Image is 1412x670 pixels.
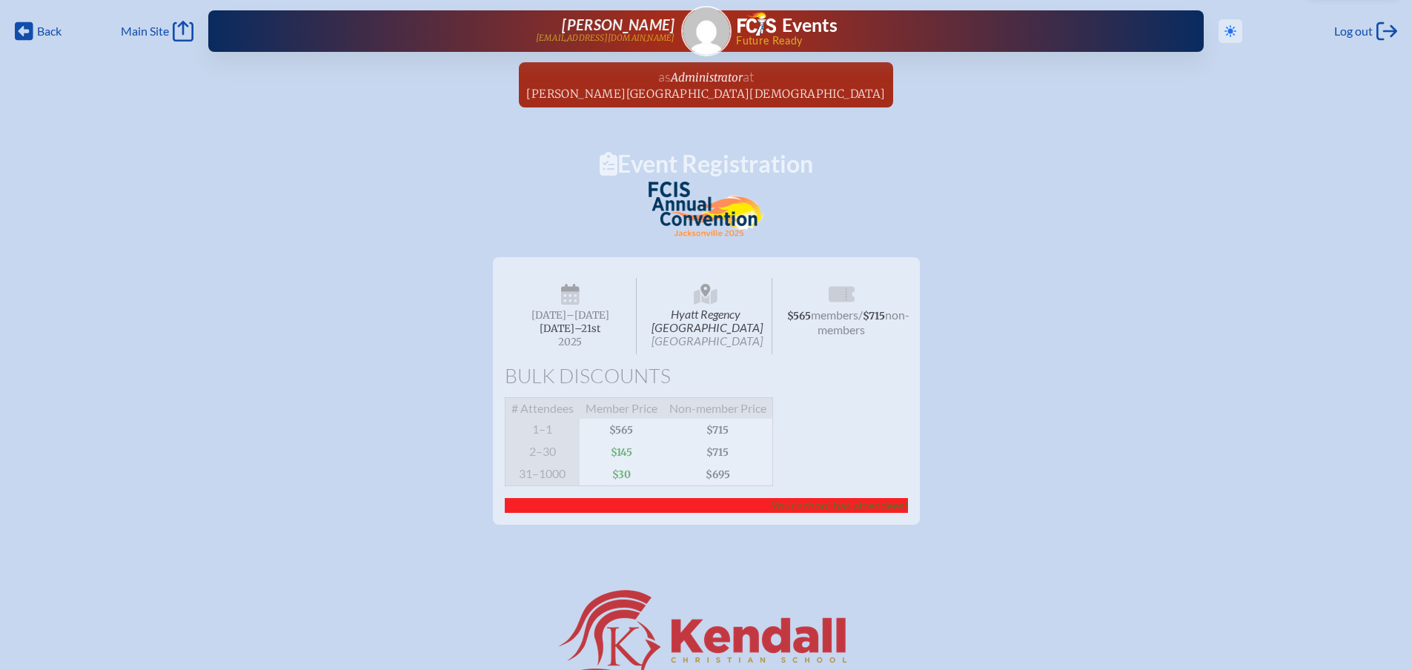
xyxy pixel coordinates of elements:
span: / [858,308,863,322]
span: members [811,308,858,322]
span: 2–30 [505,441,580,463]
h1: Bulk Discounts [505,366,908,386]
div: FCIS Events — Future ready [738,12,1157,46]
span: [DATE]–⁠21st [540,322,600,335]
span: # Attendees [505,398,580,419]
a: Main Site [121,21,193,42]
span: 31–1000 [505,463,580,486]
span: [GEOGRAPHIC_DATA] [652,334,763,348]
a: FCIS LogoEvents [738,12,838,39]
span: Back [37,24,62,39]
span: Administrator [671,70,743,84]
span: $695 [663,463,773,486]
span: [PERSON_NAME] [562,16,674,33]
a: Gravatar [681,6,732,56]
span: Your school has attendees! [771,498,908,512]
img: Florida Council of Independent Schools [738,12,776,36]
h1: Events [782,16,838,35]
p: [EMAIL_ADDRESS][DOMAIN_NAME] [536,33,675,43]
span: Member Price [580,398,663,419]
span: 1–1 [505,419,580,441]
a: asAdministratorat[PERSON_NAME][GEOGRAPHIC_DATA][DEMOGRAPHIC_DATA] [520,62,891,107]
span: [DATE] [531,309,566,322]
span: [PERSON_NAME][GEOGRAPHIC_DATA][DEMOGRAPHIC_DATA] [526,87,885,101]
span: $715 [663,419,773,441]
span: Main Site [121,24,169,39]
span: at [743,68,754,84]
img: FCIS Convention 2025 [649,182,764,237]
span: Future Ready [736,36,1156,46]
a: [PERSON_NAME][EMAIL_ADDRESS][DOMAIN_NAME] [256,16,675,46]
span: $30 [580,463,663,486]
span: non-members [818,308,909,336]
span: Log out [1334,24,1373,39]
span: $715 [663,441,773,463]
span: Hyatt Regency [GEOGRAPHIC_DATA] [640,278,772,354]
span: $565 [580,419,663,441]
span: $565 [787,310,811,322]
span: as [658,68,671,84]
span: $715 [863,310,885,322]
span: Non-member Price [663,398,773,419]
span: 2025 [517,336,625,348]
img: Gravatar [683,7,730,55]
span: $145 [580,441,663,463]
span: –[DATE] [566,309,609,322]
